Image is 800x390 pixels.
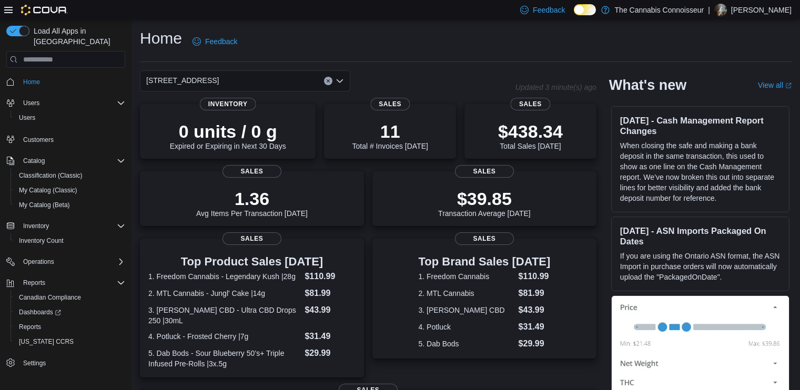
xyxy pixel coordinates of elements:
span: Reports [19,276,125,289]
span: Inventory Count [19,237,64,245]
button: Home [2,74,129,89]
button: Catalog [2,153,129,168]
span: Sales [455,165,514,178]
dd: $29.99 [305,347,355,360]
p: | [708,4,710,16]
dd: $43.99 [305,304,355,316]
button: My Catalog (Classic) [11,183,129,198]
span: Reports [15,321,125,333]
a: Dashboards [11,305,129,320]
button: Canadian Compliance [11,290,129,305]
button: Operations [2,254,129,269]
span: Home [19,75,125,88]
a: Customers [19,134,58,146]
span: Operations [23,258,54,266]
div: Expired or Expiring in Next 30 Days [170,121,286,150]
dd: $110.99 [305,270,355,283]
dt: 2. MTL Cannabis - Jungl' Cake |14g [148,288,300,299]
span: Inventory Count [15,234,125,247]
span: Washington CCRS [15,335,125,348]
a: Inventory Count [15,234,68,247]
button: Settings [2,355,129,371]
button: Classification (Classic) [11,168,129,183]
a: My Catalog (Beta) [15,199,74,211]
dt: 1. Freedom Cannabis - Legendary Kush |28g [148,271,300,282]
dt: 3. [PERSON_NAME] CBD - Ultra CBD Drops 250 |30mL [148,305,300,326]
a: Dashboards [15,306,65,319]
button: Reports [19,276,49,289]
button: Users [19,97,44,109]
span: Reports [19,323,41,331]
button: Inventory [19,220,53,232]
h3: [DATE] - ASN Imports Packaged On Dates [620,225,781,247]
div: Candice Flynt [714,4,727,16]
input: Dark Mode [574,4,596,15]
span: Users [19,114,35,122]
a: Settings [19,357,50,370]
a: Reports [15,321,45,333]
dt: 3. [PERSON_NAME] CBD [419,305,514,315]
dd: $110.99 [519,270,551,283]
span: Sales [222,232,281,245]
span: Dashboards [15,306,125,319]
span: Reports [23,279,45,287]
dt: 4. Potluck - Frosted Cherry |7g [148,331,300,342]
a: Classification (Classic) [15,169,87,182]
button: My Catalog (Beta) [11,198,129,212]
h3: [DATE] - Cash Management Report Changes [620,115,781,136]
div: Total # Invoices [DATE] [352,121,428,150]
dt: 5. Dab Bods - Sour Blueberry 50’s+ Triple Infused Pre-Rolls |3x.5g [148,348,300,369]
p: The Cannabis Connoisseur [615,4,704,16]
h3: Top Brand Sales [DATE] [419,255,551,268]
span: Catalog [23,157,45,165]
div: Total Sales [DATE] [498,121,563,150]
span: Canadian Compliance [19,293,81,302]
button: Inventory [2,219,129,233]
dd: $29.99 [519,337,551,350]
span: Customers [23,136,54,144]
dd: $31.49 [305,330,355,343]
span: My Catalog (Classic) [19,186,77,194]
div: Transaction Average [DATE] [438,188,531,218]
dt: 5. Dab Bods [419,338,514,349]
span: Inventory [23,222,49,230]
span: Users [19,97,125,109]
span: My Catalog (Classic) [15,184,125,197]
button: Catalog [19,155,49,167]
span: [US_STATE] CCRS [19,337,74,346]
a: View allExternal link [758,81,792,89]
p: When closing the safe and making a bank deposit in the same transaction, this used to show as one... [620,140,781,203]
span: Operations [19,255,125,268]
span: Settings [23,359,46,367]
span: Sales [455,232,514,245]
span: Classification (Classic) [19,171,83,180]
a: Home [19,76,44,88]
dt: 1. Freedom Cannabis [419,271,514,282]
img: Cova [21,5,68,15]
button: Reports [11,320,129,334]
span: Canadian Compliance [15,291,125,304]
button: Inventory Count [11,233,129,248]
span: Settings [19,356,125,370]
span: Inventory [19,220,125,232]
span: Feedback [205,36,237,47]
h1: Home [140,28,182,49]
button: Operations [19,255,58,268]
span: Load All Apps in [GEOGRAPHIC_DATA] [29,26,125,47]
button: Customers [2,131,129,147]
dt: 2. MTL Cannabis [419,288,514,299]
p: [PERSON_NAME] [731,4,792,16]
span: [STREET_ADDRESS] [146,74,219,87]
span: Dashboards [19,308,61,316]
p: 0 units / 0 g [170,121,286,142]
span: Feedback [533,5,565,15]
dd: $43.99 [519,304,551,316]
p: If you are using the Ontario ASN format, the ASN Import in purchase orders will now automatically... [620,251,781,282]
span: Catalog [19,155,125,167]
dd: $31.49 [519,321,551,333]
a: Canadian Compliance [15,291,85,304]
button: Clear input [324,77,332,85]
span: Sales [511,98,550,110]
span: Home [23,78,40,86]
